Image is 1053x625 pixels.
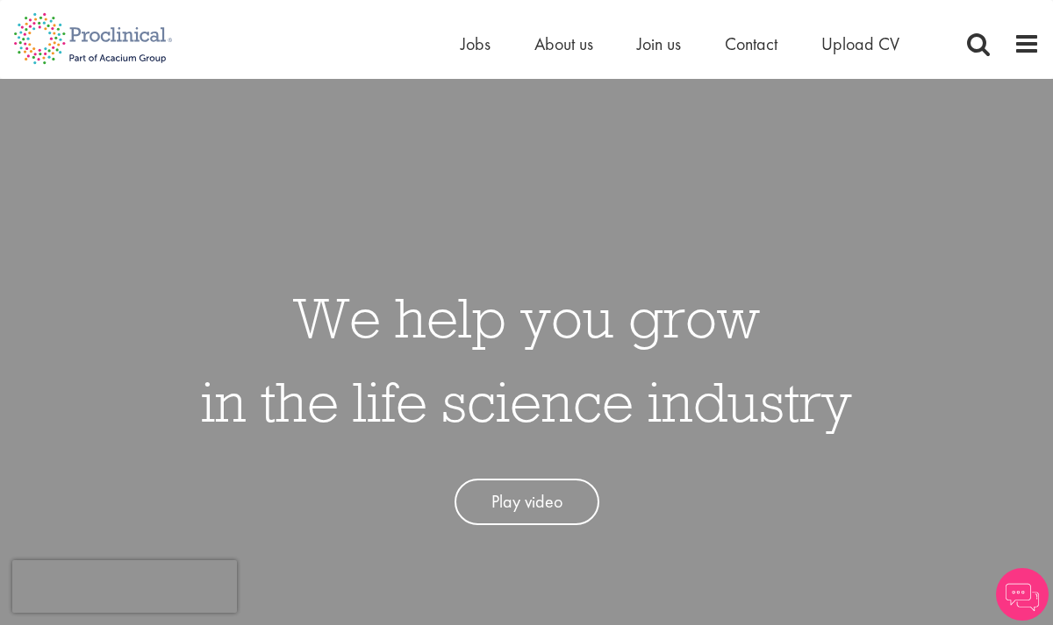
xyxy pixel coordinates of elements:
a: Join us [637,32,681,55]
h1: We help you grow in the life science industry [201,275,852,444]
a: About us [534,32,593,55]
a: Contact [725,32,777,55]
img: Chatbot [996,568,1049,621]
a: Play video [455,479,599,525]
a: Jobs [461,32,491,55]
a: Upload CV [821,32,899,55]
